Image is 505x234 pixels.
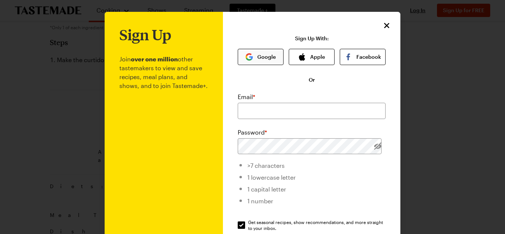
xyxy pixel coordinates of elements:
input: Get seasonal recipes, show recommendations, and more straight to your inbox. [238,221,245,229]
span: 1 lowercase letter [247,174,296,181]
span: Or [309,76,315,84]
p: Sign Up With: [295,35,329,41]
label: Password [238,128,267,137]
span: Get seasonal recipes, show recommendations, and more straight to your inbox. [248,219,386,231]
button: Google [238,49,284,65]
span: 1 capital letter [247,186,286,193]
label: Email [238,92,255,101]
b: over one million [131,55,178,62]
button: Close [382,21,392,30]
span: >7 characters [247,162,285,169]
button: Apple [289,49,335,65]
span: 1 number [247,197,273,204]
button: Facebook [340,49,386,65]
h1: Sign Up [119,27,171,43]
